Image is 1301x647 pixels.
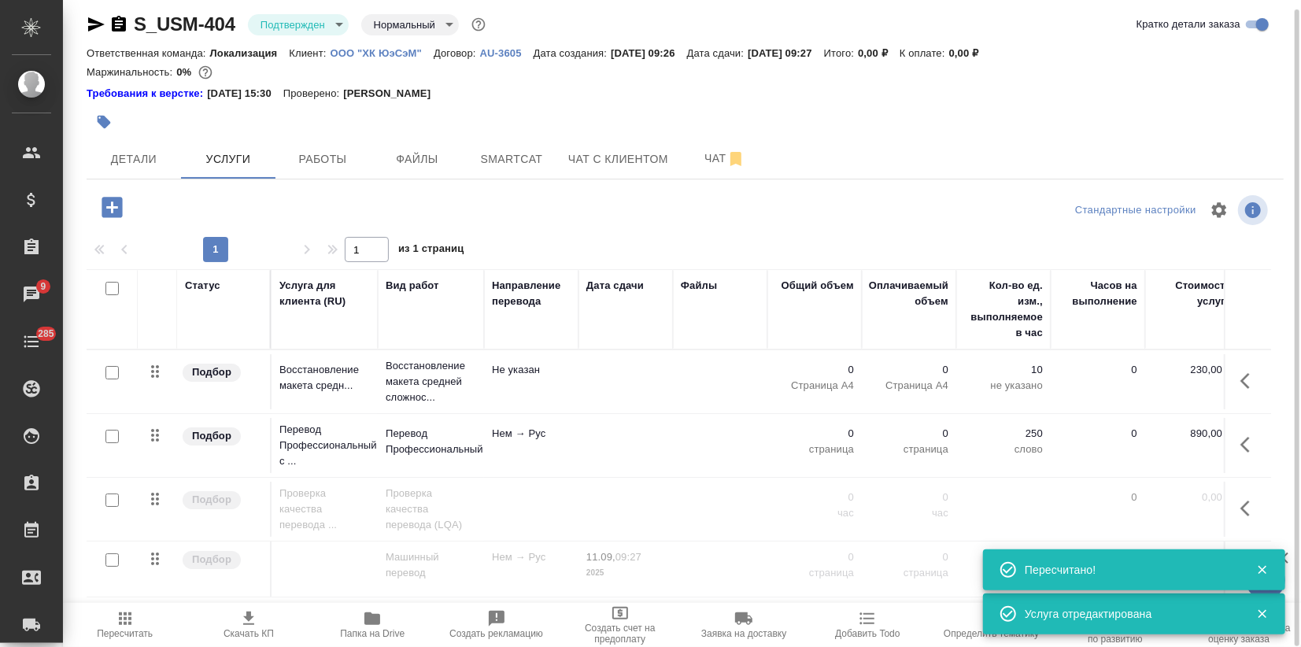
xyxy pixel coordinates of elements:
td: 0 [1051,482,1145,537]
p: час [870,505,948,521]
button: Создать рекламацию [434,603,558,647]
p: Маржинальность: [87,66,176,78]
button: Показать кнопки [1231,490,1269,527]
div: Дата сдачи [586,278,644,294]
p: 2025 [586,565,665,581]
p: Восстановление макета средн... [279,362,370,394]
div: Услуга отредактирована [1025,606,1233,622]
p: страница [964,565,1043,581]
div: Стоимость услуги [1153,278,1232,309]
span: 9 [31,279,55,294]
p: Подбор [192,428,231,444]
button: Показать кнопки [1231,426,1269,464]
button: Скопировать ссылку [109,15,128,34]
p: 0,00 ₽ [949,47,991,59]
span: Создать рекламацию [449,628,543,639]
div: Услуга для клиента (RU) [279,278,370,309]
div: Направление перевода [492,278,571,309]
span: Создать счет на предоплату [567,623,672,645]
p: Дата создания: [534,47,611,59]
p: страница [775,565,854,581]
p: К оплате: [900,47,949,59]
p: 09:27 [615,551,641,563]
p: 10 [964,362,1043,378]
span: Детали [96,150,172,169]
span: Чат [687,149,763,168]
span: из 1 страниц [398,239,464,262]
p: 230,00 ₽ [1153,362,1232,378]
button: Добавить Todo [806,603,930,647]
p: 250 [964,426,1043,442]
p: [PERSON_NAME] [343,86,442,102]
a: ООО "ХК ЮэСэМ" [331,46,434,59]
span: Добавить Todo [835,628,900,639]
span: Чат с клиентом [568,150,668,169]
p: Дата сдачи: [687,47,748,59]
button: Пересчитать [63,603,187,647]
p: 0% [176,66,195,78]
p: 0,00 ₽ [1153,490,1232,505]
p: 0 [775,362,854,378]
p: Проверено: [283,86,344,102]
p: Ответственная команда: [87,47,210,59]
p: Подбор [192,552,231,568]
td: 0 [1051,542,1145,597]
span: Заявка на доставку [701,628,786,639]
button: Создать счет на предоплату [558,603,682,647]
a: Требования к верстке: [87,86,207,102]
p: 11.09, [586,551,615,563]
span: Посмотреть информацию [1238,195,1271,225]
p: 0 [870,426,948,442]
p: не указано [964,378,1043,394]
div: split button [1071,198,1200,223]
p: час [775,505,854,521]
p: 0 [775,426,854,442]
span: Папка на Drive [340,628,405,639]
p: Локализация [210,47,290,59]
span: Настроить таблицу [1200,191,1238,229]
div: Кол-во ед. изм., выполняемое в час [964,278,1043,341]
p: ООО "ХК ЮэСэМ" [331,47,434,59]
p: 0 [870,549,948,565]
button: Скачать КП [187,603,310,647]
button: Определить тематику [930,603,1053,647]
span: 285 [28,326,64,342]
span: Файлы [379,150,455,169]
p: Проверка качества перевода ... [279,486,370,533]
p: 890,00 ₽ [1153,426,1232,442]
p: слово [964,442,1043,457]
p: 0 [775,549,854,565]
a: 9 [4,275,59,314]
p: 0 [870,490,948,505]
p: Договор: [434,47,480,59]
td: 0 [1051,418,1145,473]
p: 0 [870,362,948,378]
button: Добавить услугу [91,191,134,224]
span: Услуги [190,150,266,169]
p: [DATE] 15:30 [207,86,283,102]
button: Доп статусы указывают на важность/срочность заказа [468,14,489,35]
p: 100 [964,549,1043,565]
p: Проверка качества перевода (LQA) [386,486,476,533]
p: Страница А4 [870,378,948,394]
p: страница [870,442,948,457]
p: [DATE] 09:27 [748,47,824,59]
div: Подтвержден [361,14,459,35]
p: Итого: [824,47,858,59]
p: Не указан [492,362,571,378]
a: AU-3605 [480,46,534,59]
span: Пересчитать [97,628,153,639]
div: Часов на выполнение [1059,278,1137,309]
p: AU-3605 [480,47,534,59]
button: Нормальный [369,18,440,31]
div: Оплачиваемый объем [869,278,948,309]
a: 285 [4,322,59,361]
div: Вид работ [386,278,439,294]
button: Показать кнопки [1231,362,1269,400]
button: Заявка на доставку [682,603,806,647]
button: Закрыть [1246,607,1278,621]
p: 0 [775,490,854,505]
td: 0 [1051,354,1145,409]
div: Файлы [681,278,717,294]
span: Smartcat [474,150,549,169]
